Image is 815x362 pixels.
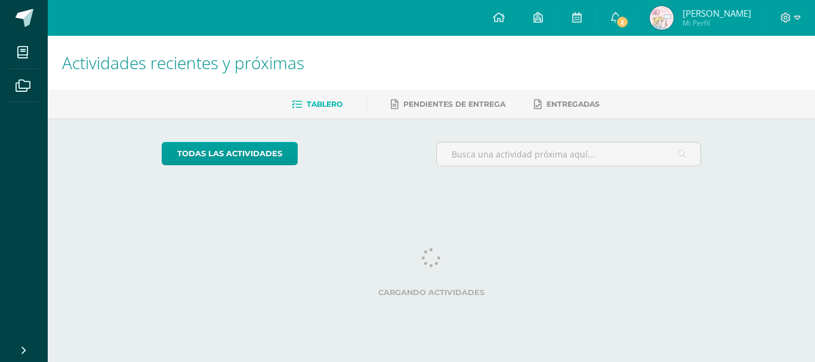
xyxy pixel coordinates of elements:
[547,100,600,109] span: Entregadas
[391,95,505,114] a: Pendientes de entrega
[437,143,701,166] input: Busca una actividad próxima aquí...
[683,7,751,19] span: [PERSON_NAME]
[62,51,304,74] span: Actividades recientes y próximas
[162,288,702,297] label: Cargando actividades
[650,6,674,30] img: b503dfbe7b5392f0fb8a655e01e0675b.png
[534,95,600,114] a: Entregadas
[162,142,298,165] a: todas las Actividades
[616,16,629,29] span: 2
[292,95,342,114] a: Tablero
[403,100,505,109] span: Pendientes de entrega
[307,100,342,109] span: Tablero
[683,18,751,28] span: Mi Perfil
